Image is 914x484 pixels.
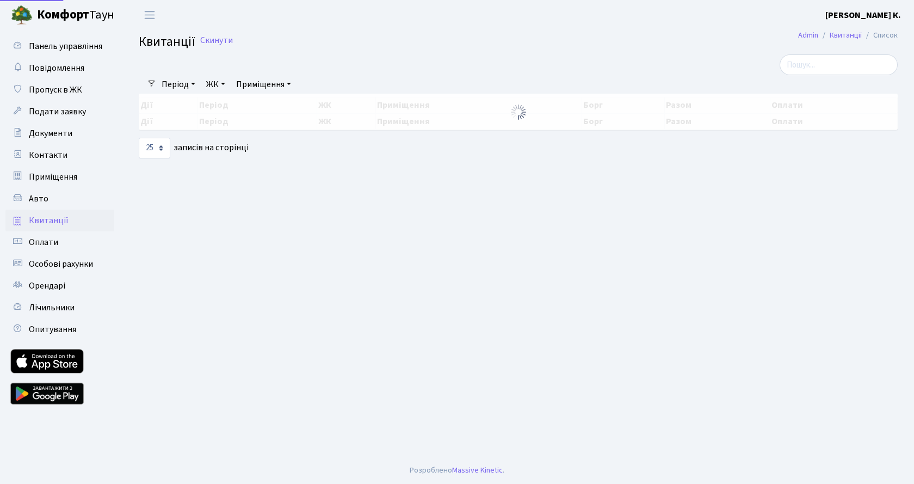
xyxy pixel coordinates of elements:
span: Особові рахунки [29,258,93,270]
a: Квитанції [5,210,114,231]
a: Квитанції [830,29,862,41]
a: Скинути [200,35,233,46]
span: Орендарі [29,280,65,292]
a: Період [157,75,200,94]
input: Пошук... [780,54,898,75]
span: Документи [29,127,72,139]
b: Комфорт [37,6,89,23]
a: Пропуск в ЖК [5,79,114,101]
a: Оплати [5,231,114,253]
a: Авто [5,188,114,210]
a: Панель управління [5,35,114,57]
a: Лічильники [5,297,114,318]
a: [PERSON_NAME] К. [825,9,901,22]
span: Авто [29,193,48,205]
span: Квитанції [29,215,69,226]
img: logo.png [11,4,33,26]
a: Massive Kinetic [452,464,503,476]
a: Приміщення [5,166,114,188]
a: Подати заявку [5,101,114,122]
span: Лічильники [29,302,75,314]
span: Приміщення [29,171,77,183]
span: Панель управління [29,40,102,52]
span: Повідомлення [29,62,84,74]
img: Обробка... [510,103,527,121]
a: Контакти [5,144,114,166]
button: Переключити навігацію [136,6,163,24]
span: Опитування [29,323,76,335]
select: записів на сторінці [139,138,170,158]
a: Документи [5,122,114,144]
a: Повідомлення [5,57,114,79]
b: [PERSON_NAME] К. [825,9,901,21]
nav: breadcrumb [782,24,914,47]
span: Таун [37,6,114,24]
a: Приміщення [232,75,295,94]
a: Особові рахунки [5,253,114,275]
a: Admin [798,29,818,41]
a: Орендарі [5,275,114,297]
span: Контакти [29,149,67,161]
li: Список [862,29,898,41]
span: Оплати [29,236,58,248]
span: Подати заявку [29,106,86,118]
a: Опитування [5,318,114,340]
label: записів на сторінці [139,138,249,158]
div: Розроблено . [410,464,504,476]
span: Квитанції [139,32,195,51]
a: ЖК [202,75,230,94]
span: Пропуск в ЖК [29,84,82,96]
